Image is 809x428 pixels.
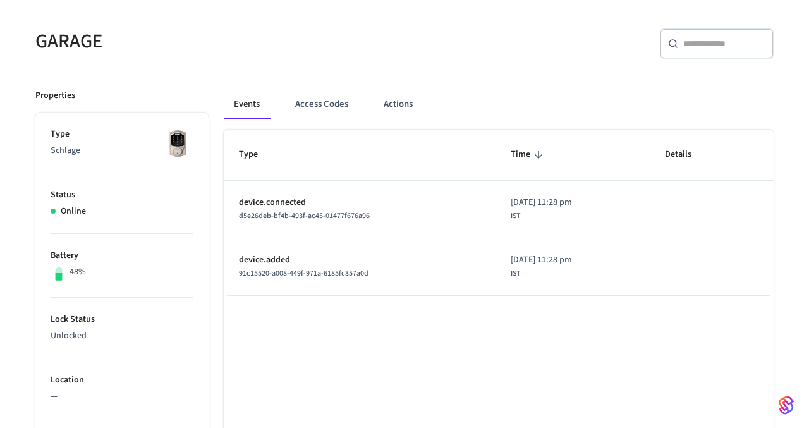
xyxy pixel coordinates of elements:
p: — [51,390,193,403]
span: Type [239,145,274,164]
p: Location [51,374,193,387]
button: Actions [374,89,423,119]
p: Lock Status [51,313,193,326]
div: Asia/Calcutta [511,196,572,222]
span: d5e26deb-bf4b-493f-ac45-01477f676a96 [239,211,370,221]
p: Status [51,188,193,202]
p: Type [51,128,193,141]
p: 48% [70,266,86,279]
span: IST [511,211,520,222]
span: IST [511,268,520,279]
span: Details [665,145,708,164]
table: sticky table [224,130,774,295]
button: Events [224,89,270,119]
p: device.connected [239,196,480,209]
img: Schlage Sense Smart Deadbolt with Camelot Trim, Front [162,128,193,159]
h5: GARAGE [35,28,397,54]
p: Properties [35,89,75,102]
div: ant example [224,89,774,119]
div: Asia/Calcutta [511,254,572,279]
p: Online [61,205,86,218]
p: Unlocked [51,329,193,343]
p: Schlage [51,144,193,157]
button: Access Codes [285,89,358,119]
p: device.added [239,254,480,267]
span: [DATE] 11:28 pm [511,196,572,209]
p: Battery [51,249,193,262]
span: [DATE] 11:28 pm [511,254,572,267]
span: 91c15520-a008-449f-971a-6185fc357a0d [239,268,368,279]
img: SeamLogoGradient.69752ec5.svg [779,395,794,415]
span: Time [511,145,547,164]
